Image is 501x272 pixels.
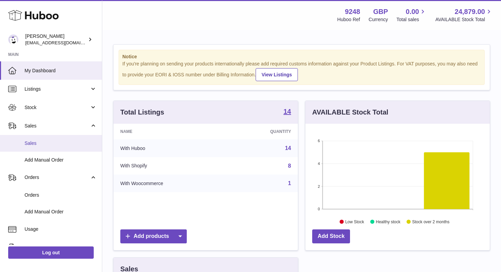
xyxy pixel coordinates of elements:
span: My Dashboard [25,67,97,74]
a: 1 [288,180,291,186]
a: 8 [288,163,291,169]
strong: Notice [122,54,481,60]
span: Orders [25,174,90,181]
td: With Shopify [113,157,228,175]
span: Add Manual Order [25,209,97,215]
td: With Huboo [113,139,228,157]
div: Huboo Ref [337,16,360,23]
span: Total sales [396,16,427,23]
a: Add Stock [312,229,350,243]
h3: AVAILABLE Stock Total [312,108,388,117]
text: Stock over 2 months [412,219,449,224]
td: With Woocommerce [113,175,228,192]
a: 14 [285,145,291,151]
span: Usage [25,226,97,232]
span: [EMAIL_ADDRESS][DOMAIN_NAME] [25,40,100,45]
text: 6 [318,139,320,143]
a: 24,879.00 AVAILABLE Stock Total [435,7,493,23]
a: View Listings [256,68,298,81]
strong: 14 [284,108,291,115]
span: Sales [25,140,97,147]
strong: GBP [373,7,388,16]
a: Add products [120,229,187,243]
span: Sales [25,123,90,129]
span: Orders [25,192,97,198]
text: Low Stock [345,219,364,224]
span: Listings [25,86,90,92]
span: Stock [25,104,90,111]
a: 14 [284,108,291,116]
text: 2 [318,184,320,188]
text: Healthy stock [376,219,401,224]
div: Currency [369,16,388,23]
h3: Total Listings [120,108,164,117]
img: hello@fjor.life [8,34,18,45]
span: Invoicing and Payments [25,244,90,251]
text: 0 [318,207,320,211]
div: [PERSON_NAME] [25,33,87,46]
div: If you're planning on sending your products internationally please add required customs informati... [122,61,481,81]
a: 0.00 Total sales [396,7,427,23]
span: 0.00 [406,7,419,16]
span: AVAILABLE Stock Total [435,16,493,23]
span: 24,879.00 [455,7,485,16]
th: Name [113,124,228,139]
text: 4 [318,162,320,166]
a: Log out [8,246,94,259]
th: Quantity [228,124,298,139]
strong: 9248 [345,7,360,16]
span: Add Manual Order [25,157,97,163]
